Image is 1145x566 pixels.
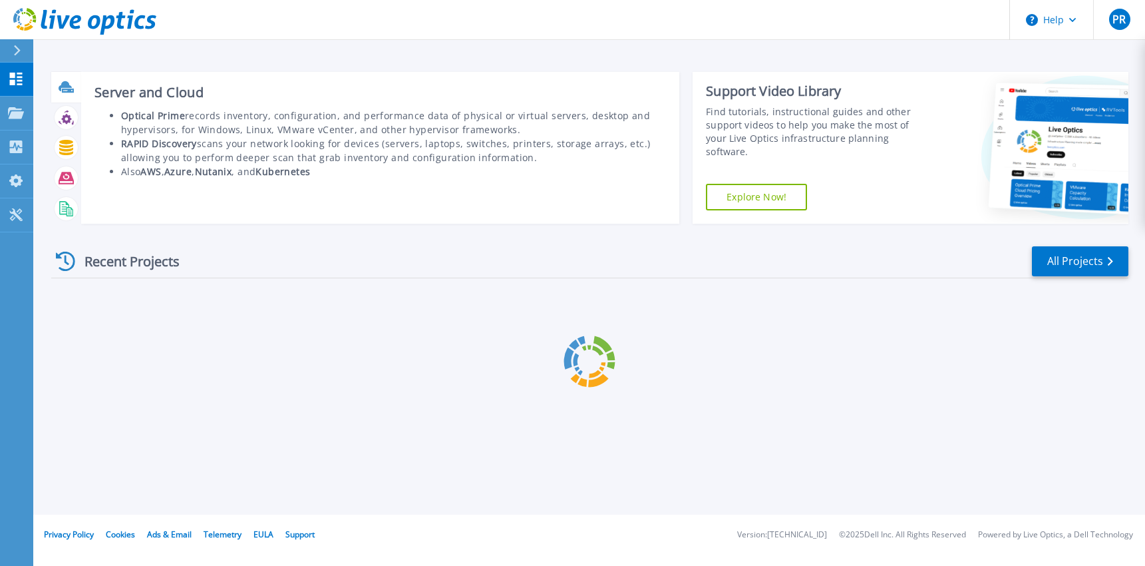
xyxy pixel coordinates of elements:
a: Telemetry [204,529,242,540]
b: RAPID Discovery [121,137,197,150]
h3: Server and Cloud [94,85,666,100]
b: AWS [140,165,161,178]
div: Support Video Library [706,83,926,100]
a: EULA [253,529,273,540]
li: scans your network looking for devices (servers, laptops, switches, printers, storage arrays, etc... [121,137,666,164]
li: Version: [TECHNICAL_ID] [737,531,827,539]
div: Recent Projects [51,245,198,278]
b: Kubernetes [255,165,310,178]
a: Cookies [106,529,135,540]
a: Privacy Policy [44,529,94,540]
a: All Projects [1032,246,1128,276]
li: © 2025 Dell Inc. All Rights Reserved [839,531,966,539]
li: Also , , , and [121,164,666,178]
li: Powered by Live Optics, a Dell Technology [978,531,1133,539]
a: Ads & Email [147,529,192,540]
a: Explore Now! [706,184,807,210]
b: Optical Prime [121,109,185,122]
a: Support [285,529,315,540]
b: Azure [164,165,192,178]
b: Nutanix [195,165,232,178]
li: records inventory, configuration, and performance data of physical or virtual servers, desktop an... [121,109,666,137]
div: Find tutorials, instructional guides and other support videos to help you make the most of your L... [706,105,926,158]
span: PR [1112,14,1126,25]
